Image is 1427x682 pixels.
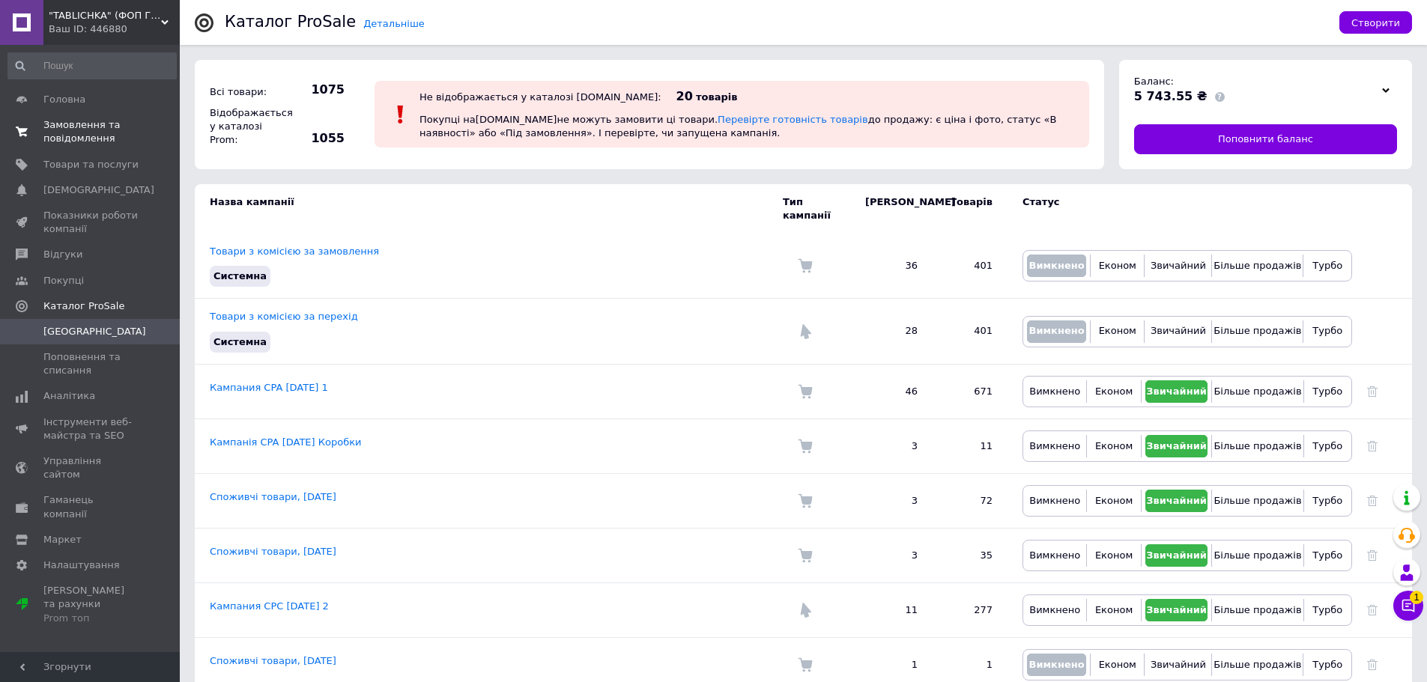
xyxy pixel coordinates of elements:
[1216,380,1299,403] button: Більше продажів
[1029,549,1080,561] span: Вимкнено
[933,299,1008,364] td: 401
[1028,325,1084,336] span: Вимкнено
[850,473,933,528] td: 3
[1094,255,1140,277] button: Економ
[1029,604,1080,615] span: Вимкнено
[195,184,783,234] td: Назва кампанії
[1134,76,1174,87] span: Баланс:
[798,439,813,454] img: Комісія за замовлення
[1094,654,1140,676] button: Економ
[783,184,850,234] td: Тип кампанії
[933,582,1008,637] td: 277
[210,655,336,666] a: Споживчі товари, [DATE]
[1216,435,1299,457] button: Більше продажів
[1145,490,1208,512] button: Звичайний
[1367,386,1378,397] a: Видалити
[1393,591,1423,621] button: Чат з покупцем1
[1151,260,1206,271] span: Звичайний
[1148,654,1208,676] button: Звичайний
[1027,380,1082,403] button: Вимкнено
[1312,386,1342,397] span: Турбо
[390,103,412,126] img: :exclamation:
[43,183,154,197] span: [DEMOGRAPHIC_DATA]
[1091,435,1136,457] button: Економ
[1095,440,1133,451] span: Економ
[1308,380,1348,403] button: Турбо
[1099,659,1136,670] span: Економ
[798,548,813,563] img: Комісія за замовлення
[1095,386,1133,397] span: Економ
[1029,440,1080,451] span: Вимкнено
[1214,386,1301,397] span: Більше продажів
[206,103,288,151] div: Відображається у каталозі Prom:
[1091,544,1136,567] button: Економ
[43,350,139,377] span: Поповнення та списання
[213,336,267,347] span: Системна
[1308,599,1348,621] button: Турбо
[1216,599,1299,621] button: Більше продажів
[49,9,161,22] span: "TABLICHKA" (ФОП Гур'єва К.С.) - менюхолдери, пластикові підставки, таблички, бейджі, ХоРеКа
[1027,599,1082,621] button: Вимкнено
[1148,320,1208,343] button: Звичайний
[1029,386,1080,397] span: Вимкнено
[210,546,336,557] a: Споживчі товари, [DATE]
[933,418,1008,473] td: 11
[1367,549,1378,561] a: Видалити
[1029,495,1080,506] span: Вимкнено
[1216,255,1299,277] button: Більше продажів
[1312,659,1342,670] span: Турбо
[1028,659,1084,670] span: Вимкнено
[419,114,1056,138] span: Покупці на [DOMAIN_NAME] не можуть замовити ці товари. до продажу: є ціна і фото, статус «В наявн...
[1027,544,1082,567] button: Вимкнено
[43,299,124,313] span: Каталог ProSale
[43,248,82,261] span: Відгуки
[850,528,933,582] td: 3
[1145,599,1208,621] button: Звичайний
[1146,386,1207,397] span: Звичайний
[1218,133,1313,146] span: Поповнити баланс
[1027,320,1086,343] button: Вимкнено
[798,324,813,339] img: Комісія за перехід
[1146,549,1207,561] span: Звичайний
[363,18,425,29] a: Детальніше
[1027,255,1086,277] button: Вимкнено
[1307,654,1348,676] button: Турбо
[1145,435,1208,457] button: Звичайний
[1148,255,1208,277] button: Звичайний
[1367,495,1378,506] a: Видалити
[43,158,139,171] span: Товари та послуги
[850,364,933,418] td: 46
[1146,604,1207,615] span: Звичайний
[798,493,813,508] img: Комісія за замовлення
[1312,440,1342,451] span: Турбо
[696,91,737,103] span: товарів
[1091,599,1136,621] button: Економ
[1091,490,1136,512] button: Економ
[1410,591,1423,604] span: 1
[1214,604,1301,615] span: Більше продажів
[1214,549,1301,561] span: Більше продажів
[1308,435,1348,457] button: Турбо
[43,209,139,236] span: Показники роботи компанії
[1151,659,1206,670] span: Звичайний
[43,93,85,106] span: Головна
[933,184,1008,234] td: Товарів
[1151,325,1206,336] span: Звичайний
[1145,544,1208,567] button: Звичайний
[49,22,180,36] div: Ваш ID: 446880
[292,82,345,98] span: 1075
[1214,440,1301,451] span: Більше продажів
[1134,89,1208,103] span: 5 743.55 ₴
[210,436,361,448] a: Кампанія CPA [DATE] Коробки
[43,533,82,546] span: Маркет
[43,454,139,481] span: Управління сайтом
[850,582,933,637] td: 11
[1008,184,1352,234] td: Статус
[43,415,139,442] span: Інструменти веб-майстра та SEO
[1214,495,1301,506] span: Більше продажів
[7,52,177,79] input: Пошук
[1091,380,1136,403] button: Економ
[798,258,813,273] img: Комісія за замовлення
[1312,325,1342,336] span: Турбо
[933,364,1008,418] td: 671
